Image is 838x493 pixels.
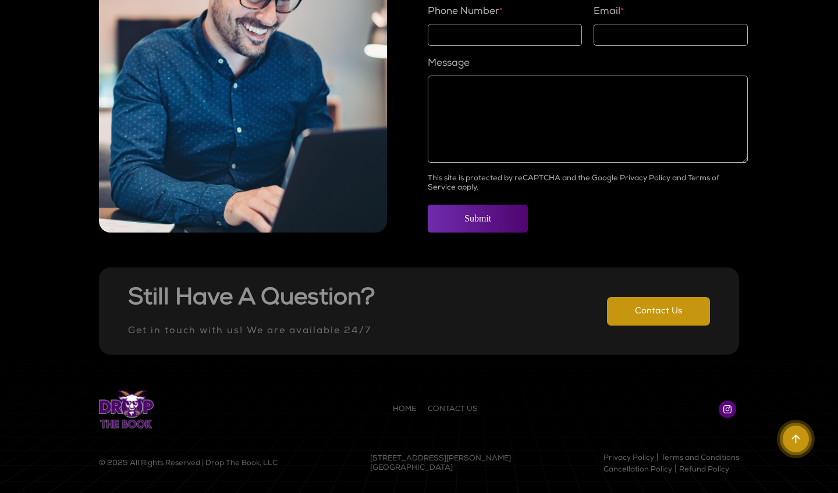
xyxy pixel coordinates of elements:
label: Phone Number [428,7,503,17]
img: logo.png [99,390,154,428]
a: Contact Us [607,297,710,326]
img: instagram.png [723,405,732,413]
a: Cancellation Policy [603,466,672,474]
a: Refund Policy [679,466,729,474]
img: backtotop.png [789,431,803,446]
a: CONTACT US [428,406,478,413]
a: Terms and Conditions [661,455,739,462]
p: This site is protected by reCAPTCHA and the Google Privacy Policy and Terms of Service apply. [428,174,748,193]
a: Privacy Policy [603,455,654,462]
p: [GEOGRAPHIC_DATA] [370,464,511,473]
span: | [674,465,677,474]
p: © 2025 All Rights Reserved | Drop The Book, LLC [99,459,278,469]
p: Get in touch with us! We are available 24/7 [128,326,375,337]
h2: Still have a question? [128,285,375,314]
input: Submit [428,205,528,233]
span: | [656,453,659,463]
a: HOME [393,406,416,413]
p: [STREET_ADDRESS][PERSON_NAME] [370,455,511,464]
label: Message [428,59,470,69]
label: Email [594,7,624,17]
